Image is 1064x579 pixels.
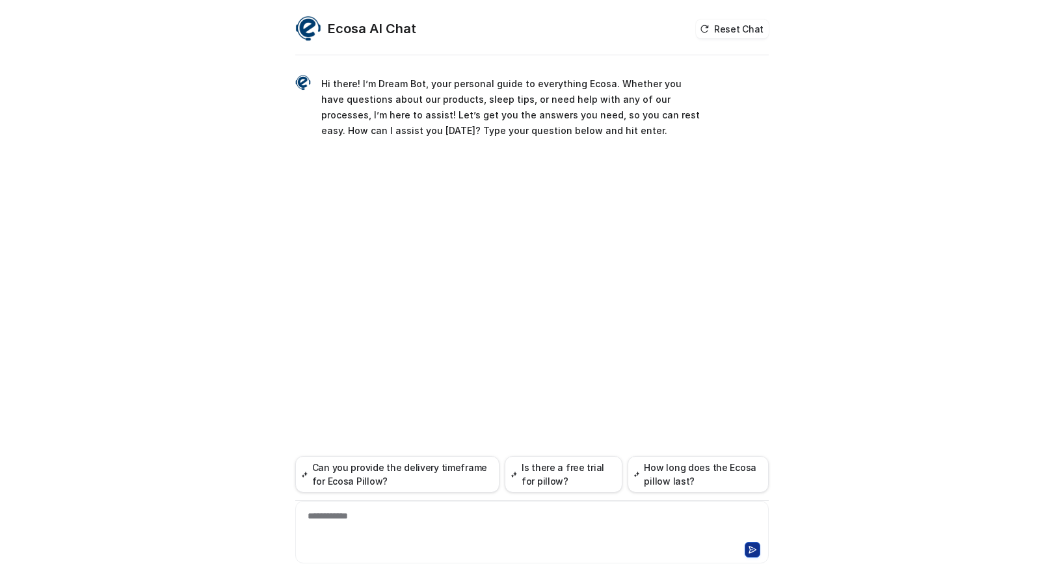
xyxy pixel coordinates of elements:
img: Widget [295,75,311,90]
h2: Ecosa AI Chat [328,20,416,38]
button: How long does the Ecosa pillow last? [628,456,769,492]
button: Is there a free trial for pillow? [505,456,622,492]
p: Hi there! I’m Dream Bot, your personal guide to everything Ecosa. Whether you have questions abou... [321,76,702,139]
button: Reset Chat [696,20,769,38]
img: Widget [295,16,321,42]
button: Can you provide the delivery timeframe for Ecosa Pillow? [295,456,499,492]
